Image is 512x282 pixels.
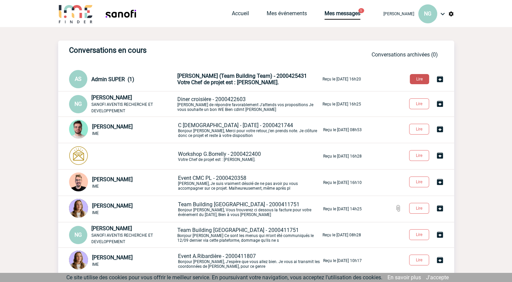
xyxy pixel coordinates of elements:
[436,100,444,108] img: Archiver la conversation
[404,178,436,185] a: Lire
[436,151,444,160] img: Archiver la conversation
[424,10,431,17] span: NG
[232,10,249,20] a: Accueil
[177,96,321,112] p: [PERSON_NAME] de répondre favorablement J'attends vos propositions Je vous souhaite un bon WE Bie...
[69,46,272,54] h3: Conversations en cours
[69,146,88,165] img: photonotifcontact.png
[325,10,360,20] a: Mes messages
[92,210,99,215] span: IME
[69,172,88,191] img: 129741-1.png
[404,256,436,263] a: Lire
[69,126,362,133] a: [PERSON_NAME] IME C [DEMOGRAPHIC_DATA] - [DATE] - 2000421744Bonjour [PERSON_NAME], Merci pour vot...
[404,205,436,211] a: Lire
[92,254,133,261] span: [PERSON_NAME]
[69,251,88,269] img: 115008-1.png
[92,123,133,130] span: [PERSON_NAME]
[322,233,361,237] p: Reçu le [DATE] 08h28
[92,203,133,209] span: [PERSON_NAME]
[436,231,444,239] img: Archiver la conversation
[323,127,362,132] p: Reçu le [DATE] 08h53
[409,150,429,161] button: Lire
[436,125,444,133] img: Archiver la conversation
[177,227,299,233] span: Team Building [GEOGRAPHIC_DATA] - 2000411751
[69,257,362,263] a: [PERSON_NAME] IME Event A.Ribardière - 2000411807Bonjour [PERSON_NAME], J'espère que vous allez b...
[404,231,436,237] a: Lire
[66,274,382,281] span: Ce site utilise des cookies pour vous offrir le meilleur service. En poursuivant votre navigation...
[92,262,99,267] span: IME
[409,203,429,214] button: Lire
[322,77,361,81] p: Reçu le [DATE] 16h20
[178,151,261,157] span: Workshop G.Borrelly - 2000422400
[177,227,321,243] p: Bonjour [PERSON_NAME] Ce sont les menus qui m'ont été communiqués le 12/09 dernier via cette plat...
[404,125,436,132] a: Lire
[409,255,429,265] button: Lire
[383,11,414,16] span: [PERSON_NAME]
[178,151,322,162] p: Votre Chef de projet est : [PERSON_NAME].
[91,102,153,113] span: SANOFI AVENTIS RECHERCHE ET DEVELOPPEMENT
[69,251,177,271] div: Conversation privée : Client - Agence
[436,178,444,186] img: Archiver la conversation
[91,225,132,232] span: [PERSON_NAME]
[58,4,93,23] img: IME-Finder
[69,231,361,238] a: NG [PERSON_NAME] SANOFI AVENTIS RECHERCHE ET DEVELOPPEMENT Team Building [GEOGRAPHIC_DATA] - 2000...
[92,184,99,189] span: IME
[323,207,362,211] p: Reçu le [DATE] 14h25
[74,232,82,238] span: NG
[358,8,364,13] button: 1
[69,199,177,219] div: Conversation privée : Client - Agence
[69,120,177,140] div: Conversation privée : Client - Agence
[372,51,438,58] a: Conversations archivées (0)
[69,70,176,88] div: Conversation privée : Client - Agence
[69,152,362,159] a: Workshop G.Borrelly - 2000422400Votre Chef de projet est : [PERSON_NAME]. Reçu le [DATE] 16h28
[178,122,293,128] span: C [DEMOGRAPHIC_DATA] - [DATE] - 2000421744
[436,256,444,264] img: Archiver la conversation
[92,176,133,183] span: [PERSON_NAME]
[178,175,322,191] p: [PERSON_NAME], Je suis vraiment désolé de ne pas avoir pu vous accompagner sur ce projet. Malheur...
[436,75,444,83] img: Archiver la conversation
[178,122,322,138] p: Bonjour [PERSON_NAME], Merci pour votre retour, j'en prends note. Je clôture donc ce projet et re...
[178,201,299,208] span: Team Building [GEOGRAPHIC_DATA] - 2000411751
[69,205,362,212] a: [PERSON_NAME] IME Team Building [GEOGRAPHIC_DATA] - 2000411751Bonjour [PERSON_NAME], Vous trouver...
[91,76,134,83] span: Admin SUPER (1)
[69,146,177,166] div: Conversation privée : Client - Agence
[178,253,322,269] p: Bonjour [PERSON_NAME], J'espère que vous allez bien. Je vous ai transmit les coordonnées de [PERS...
[409,177,429,187] button: Lire
[323,258,362,263] p: Reçu le [DATE] 10h17
[404,152,436,158] a: Lire
[178,175,246,181] span: Event CMC PL - 2000420358
[409,98,429,109] button: Lire
[69,120,88,139] img: 121547-2.png
[92,131,99,136] span: IME
[69,179,362,185] a: [PERSON_NAME] IME Event CMC PL - 2000420358[PERSON_NAME], Je suis vraiment désolé de ne pas avoir...
[177,79,279,86] span: Votre Chef de projet est : [PERSON_NAME].
[410,74,429,84] button: Lire
[69,199,88,218] img: 115008-1.png
[323,154,362,159] p: Reçu le [DATE] 16h28
[404,100,436,107] a: Lire
[69,94,176,114] div: Conversation privée : Client - Agence
[177,73,307,79] span: [PERSON_NAME] (Team Building Team) - 2000425431
[436,204,444,212] img: Archiver la conversation
[69,100,361,107] a: NG [PERSON_NAME] SANOFI AVENTIS RECHERCHE ET DEVELOPPEMENT Diner croisière - 2000422603[PERSON_NA...
[91,233,153,244] span: SANOFI AVENTIS RECHERCHE ET DEVELOPPEMENT
[75,76,82,82] span: AS
[322,102,361,107] p: Reçu le [DATE] 16h25
[69,75,361,82] a: AS Admin SUPER (1) [PERSON_NAME] (Team Building Team) - 2000425431Votre Chef de projet est : [PER...
[323,180,362,185] p: Reçu le [DATE] 16h10
[387,274,421,281] a: En savoir plus
[69,172,177,193] div: Conversation privée : Client - Agence
[74,101,82,107] span: NG
[178,201,322,217] p: Bonjour [PERSON_NAME], Vous trouverez ci dessous la facture pour votre événement du [DATE], Bien ...
[409,229,429,240] button: Lire
[267,10,307,20] a: Mes événements
[404,75,436,82] a: Lire
[177,96,246,102] span: Diner croisière - 2000422603
[91,94,132,101] span: [PERSON_NAME]
[69,225,176,244] div: Conversation commune : Client - Fournisseur - Agence
[426,274,449,281] a: J'accepte
[178,253,256,259] span: Event A.Ribardière - 2000411807
[409,124,429,135] button: Lire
